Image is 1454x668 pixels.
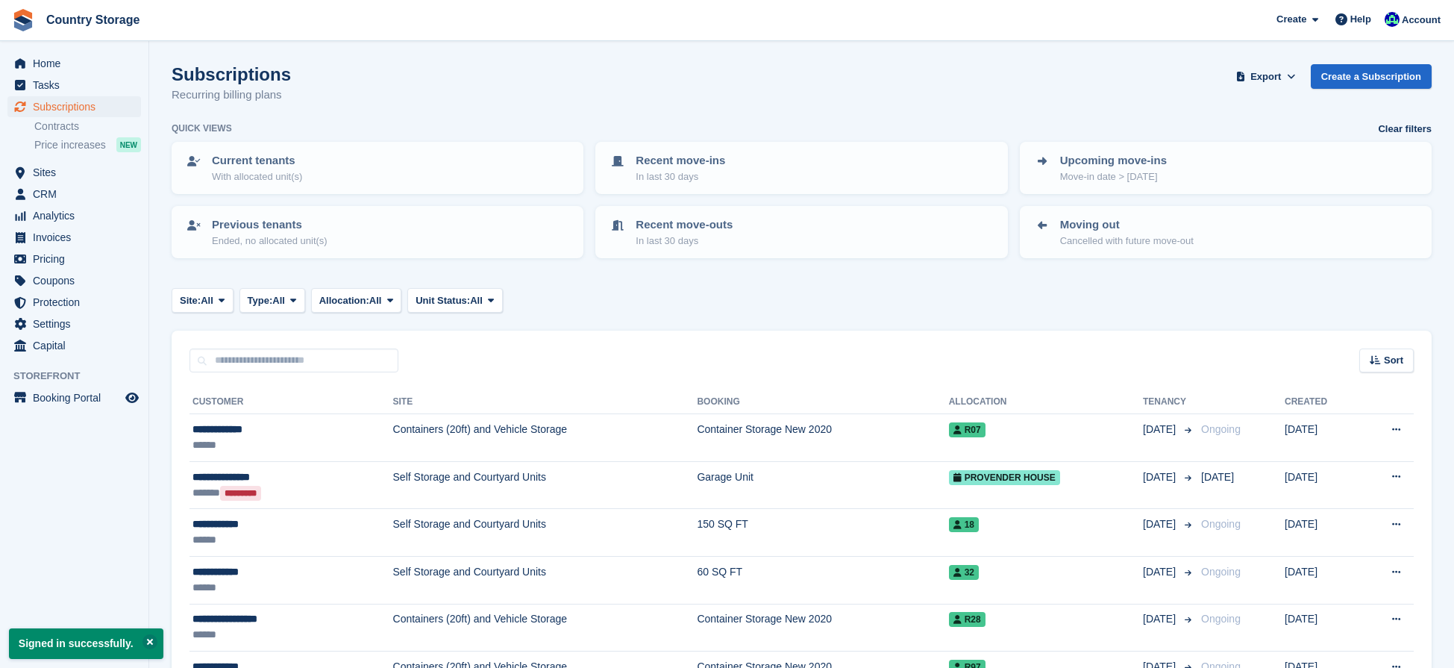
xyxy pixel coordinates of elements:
span: Account [1402,13,1441,28]
span: Analytics [33,205,122,226]
td: Containers (20ft) and Vehicle Storage [393,604,698,652]
span: [DATE] [1143,516,1179,532]
p: Moving out [1060,216,1194,234]
td: Self Storage and Courtyard Units [393,461,698,509]
span: All [272,293,285,308]
span: [DATE] [1143,422,1179,437]
span: R07 [949,422,985,437]
span: Capital [33,335,122,356]
span: Ongoing [1201,613,1241,625]
span: All [201,293,213,308]
span: Invoices [33,227,122,248]
p: Recent move-outs [636,216,733,234]
h1: Subscriptions [172,64,291,84]
span: All [470,293,483,308]
span: [DATE] [1143,564,1179,580]
a: menu [7,162,141,183]
a: menu [7,96,141,117]
td: Self Storage and Courtyard Units [393,556,698,604]
th: Customer [189,390,393,414]
span: Ongoing [1201,518,1241,530]
span: Ongoing [1201,566,1241,578]
td: 60 SQ FT [697,556,948,604]
span: [DATE] [1143,611,1179,627]
a: menu [7,335,141,356]
a: menu [7,387,141,408]
span: Provender House [949,470,1060,485]
span: [DATE] [1143,469,1179,485]
th: Created [1285,390,1359,414]
th: Tenancy [1143,390,1195,414]
span: Sort [1384,353,1403,368]
button: Type: All [239,288,305,313]
span: All [369,293,382,308]
a: Current tenants With allocated unit(s) [173,143,582,193]
p: Cancelled with future move-out [1060,234,1194,249]
h6: Quick views [172,122,232,135]
a: Upcoming move-ins Move-in date > [DATE] [1021,143,1430,193]
td: [DATE] [1285,509,1359,557]
a: menu [7,292,141,313]
a: Price increases NEW [34,137,141,153]
span: Help [1350,12,1371,27]
td: Self Storage and Courtyard Units [393,509,698,557]
span: Allocation: [319,293,369,308]
span: R28 [949,612,985,627]
a: menu [7,227,141,248]
p: Previous tenants [212,216,328,234]
a: Recent move-outs In last 30 days [597,207,1006,257]
span: Home [33,53,122,74]
td: Containers (20ft) and Vehicle Storage [393,414,698,462]
span: 32 [949,565,979,580]
a: Moving out Cancelled with future move-out [1021,207,1430,257]
span: Pricing [33,249,122,269]
span: [DATE] [1201,471,1234,483]
a: menu [7,313,141,334]
p: Move-in date > [DATE] [1060,169,1167,184]
span: Type: [248,293,273,308]
p: In last 30 days [636,234,733,249]
a: menu [7,53,141,74]
th: Booking [697,390,948,414]
p: Signed in successfully. [9,628,163,659]
p: In last 30 days [636,169,725,184]
td: Garage Unit [697,461,948,509]
span: Unit Status: [416,293,470,308]
td: [DATE] [1285,556,1359,604]
p: Recent move-ins [636,152,725,169]
a: menu [7,270,141,291]
span: Sites [33,162,122,183]
a: Previous tenants Ended, no allocated unit(s) [173,207,582,257]
th: Site [393,390,698,414]
p: Ended, no allocated unit(s) [212,234,328,249]
span: CRM [33,184,122,205]
div: NEW [116,137,141,152]
p: With allocated unit(s) [212,169,302,184]
td: [DATE] [1285,414,1359,462]
img: Alison Dalnas [1385,12,1400,27]
a: Recent move-ins In last 30 days [597,143,1006,193]
a: menu [7,205,141,226]
span: Subscriptions [33,96,122,117]
span: Export [1250,69,1281,84]
td: Container Storage New 2020 [697,414,948,462]
td: 150 SQ FT [697,509,948,557]
a: Country Storage [40,7,145,32]
span: Settings [33,313,122,334]
a: Contracts [34,119,141,134]
a: Create a Subscription [1311,64,1432,89]
a: menu [7,249,141,269]
span: Protection [33,292,122,313]
button: Site: All [172,288,234,313]
span: Price increases [34,138,106,152]
a: menu [7,75,141,96]
td: [DATE] [1285,604,1359,652]
a: Clear filters [1378,122,1432,137]
button: Unit Status: All [407,288,502,313]
span: 18 [949,517,979,532]
button: Allocation: All [311,288,402,313]
p: Current tenants [212,152,302,169]
a: menu [7,184,141,205]
td: Container Storage New 2020 [697,604,948,652]
img: stora-icon-8386f47178a22dfd0bd8f6a31ec36ba5ce8667c1dd55bd0f319d3a0aa187defe.svg [12,9,34,31]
